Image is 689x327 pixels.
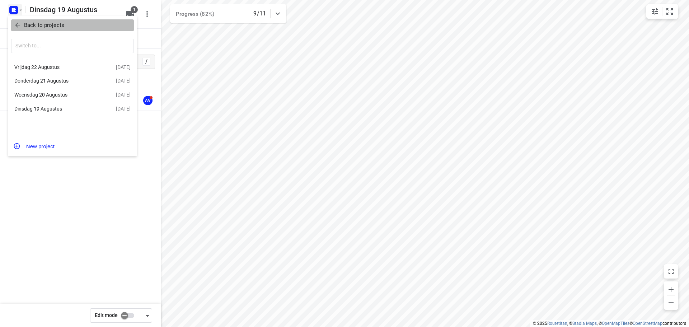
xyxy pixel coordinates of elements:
[116,92,131,98] div: [DATE]
[14,64,97,70] div: Vrijdag 22 Augustus
[11,19,134,31] button: Back to projects
[8,74,137,88] div: Donderdag 21 Augustus[DATE]
[14,106,97,112] div: Dinsdag 19 Augustus
[8,60,137,74] div: Vrijdag 22 Augustus[DATE]
[8,139,137,153] button: New project
[14,78,97,84] div: Donderdag 21 Augustus
[116,106,131,112] div: [DATE]
[8,88,137,102] div: Woensdag 20 Augustus[DATE]
[11,39,134,53] input: Switch to...
[24,21,64,29] p: Back to projects
[116,64,131,70] div: [DATE]
[14,92,97,98] div: Woensdag 20 Augustus
[116,78,131,84] div: [DATE]
[8,102,137,116] div: Dinsdag 19 Augustus[DATE]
